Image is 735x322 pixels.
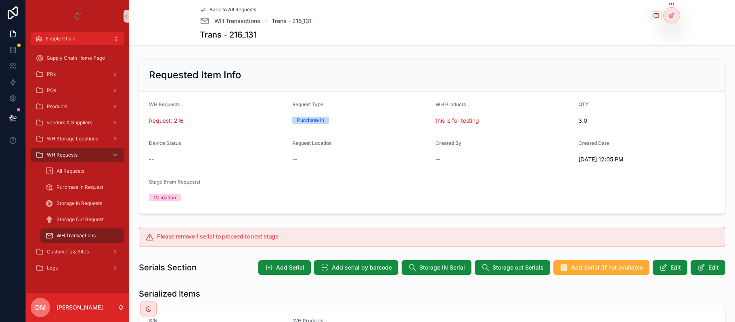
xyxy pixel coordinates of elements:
button: Add serial by barcode [314,260,398,275]
span: -- [292,155,297,163]
span: Request Type [292,101,323,107]
a: Storage Out Request [40,212,124,227]
span: Device Status [149,140,181,146]
h1: Serialized Items [139,288,200,299]
a: WH Transactions [40,228,124,243]
span: Created By [436,140,461,146]
button: Supply Chain [31,32,124,45]
a: All Requests [40,164,124,178]
span: Stage (from Requests) [149,179,200,185]
span: Edit [708,263,719,272]
a: Back to All Requests [200,6,256,13]
span: WH Products [436,101,466,107]
span: -- [436,155,440,163]
span: Products [47,103,67,110]
a: this is for testing [436,117,479,125]
button: Edit [653,260,687,275]
h1: Serials Section [139,262,197,273]
a: Storage In Requests [40,196,124,211]
button: Add Serial (if not available [553,260,649,275]
span: -- [149,155,154,163]
button: Edit [691,260,725,275]
p: [PERSON_NAME] [57,303,103,312]
span: [DATE] 12:05 PM [578,155,715,163]
div: Validation [154,194,176,201]
span: 3.0 [578,117,715,125]
span: Storage Out Request [57,216,104,223]
span: WH Storage Locations [47,136,98,142]
span: Storage IN Serial [419,263,465,272]
a: PRs [31,67,124,82]
span: Customers & Sites [47,249,89,255]
h5: Please remove 1 serial to proceed to next stage [157,234,718,239]
span: Storage In Requests [57,200,102,207]
span: Back to All Requests [209,6,256,13]
span: POs [47,87,56,94]
h2: Requested Item Info [149,69,241,82]
div: Purchase In [297,117,324,124]
span: Purchase in Request [57,184,103,190]
button: Add Serial [258,260,311,275]
img: App logo [71,10,84,23]
a: WH Transactions [200,16,260,26]
span: Supply Chain [45,36,75,42]
a: Logs [31,261,124,275]
span: Edit [670,263,681,272]
a: POs [31,83,124,98]
span: WH Transactions [214,17,260,25]
span: Created Date [578,140,609,146]
span: WH Requests [149,101,180,107]
button: Storage IN Serial [402,260,471,275]
h1: Trans - 216_131 [200,29,257,40]
span: Supply Chain Home Page [47,55,105,61]
a: WH Storage Locations [31,132,124,146]
a: Request: 216 [149,117,184,125]
span: vendors & Suppliers [47,119,92,126]
a: vendors & Suppliers [31,115,124,130]
a: WH Requests [31,148,124,162]
span: Request Location [292,140,332,146]
a: Trans - 216_131 [272,17,312,25]
span: WH Requests [47,152,77,158]
a: Customers & Sites [31,245,124,259]
span: Logs [47,265,58,271]
a: Supply Chain Home Page [31,51,124,65]
span: Add Serial [276,263,304,272]
span: PRs [47,71,56,77]
span: WH Transactions [57,232,96,239]
span: QTY [578,101,588,107]
a: Purchase in Request [40,180,124,194]
span: All Requests [57,168,84,174]
span: Storage out Serials [492,263,544,272]
a: Products [31,99,124,114]
span: Add Serial (if not available [571,263,643,272]
span: DM [35,303,46,312]
span: Add serial by barcode [332,263,392,272]
button: Storage out Serials [475,260,550,275]
div: scrollable content [26,45,129,286]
